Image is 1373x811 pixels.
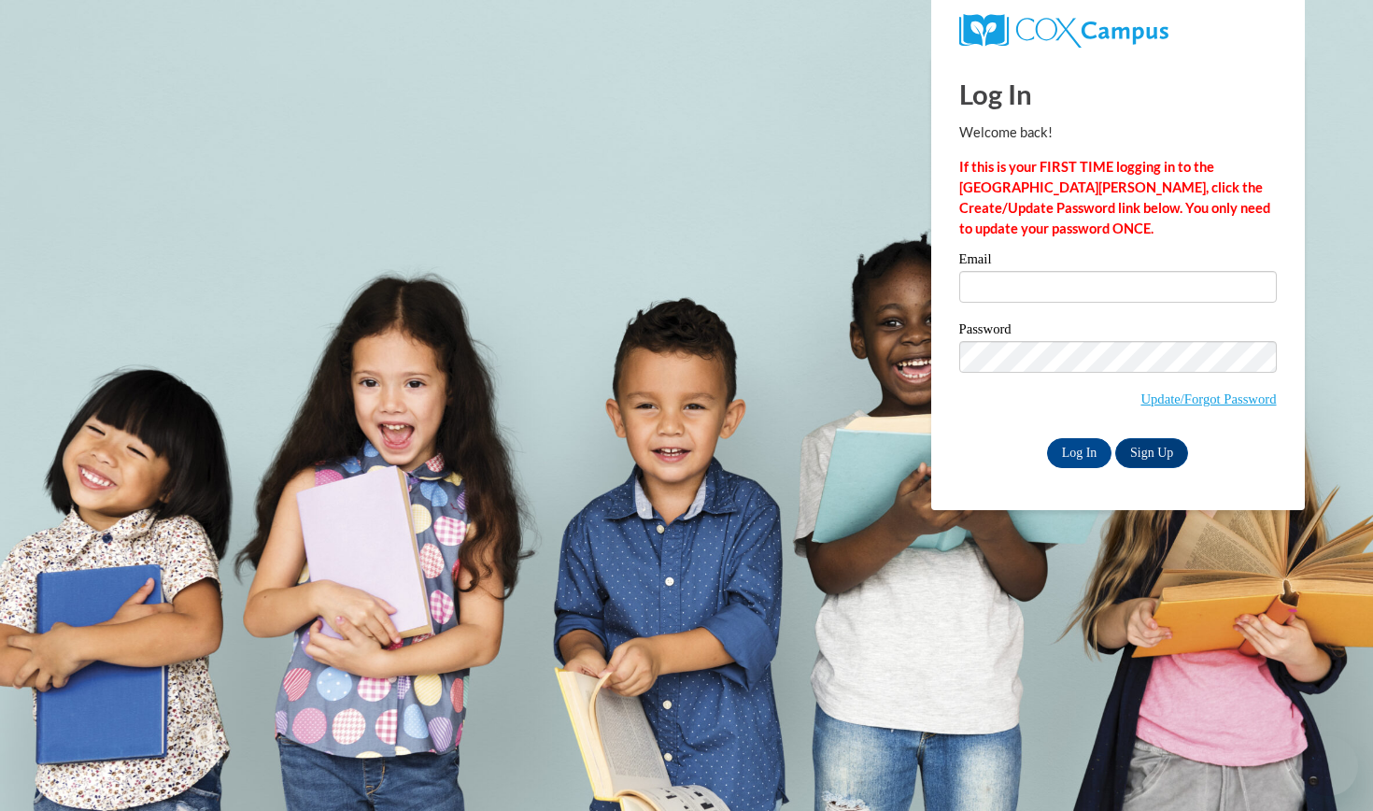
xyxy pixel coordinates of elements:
label: Email [959,252,1277,271]
a: COX Campus [959,14,1277,48]
strong: If this is your FIRST TIME logging in to the [GEOGRAPHIC_DATA][PERSON_NAME], click the Create/Upd... [959,159,1270,236]
p: Welcome back! [959,122,1277,143]
iframe: Button to launch messaging window [1298,736,1358,796]
label: Password [959,322,1277,341]
input: Log In [1047,438,1112,468]
img: COX Campus [959,14,1168,48]
a: Update/Forgot Password [1140,391,1276,406]
a: Sign Up [1115,438,1188,468]
h1: Log In [959,75,1277,113]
